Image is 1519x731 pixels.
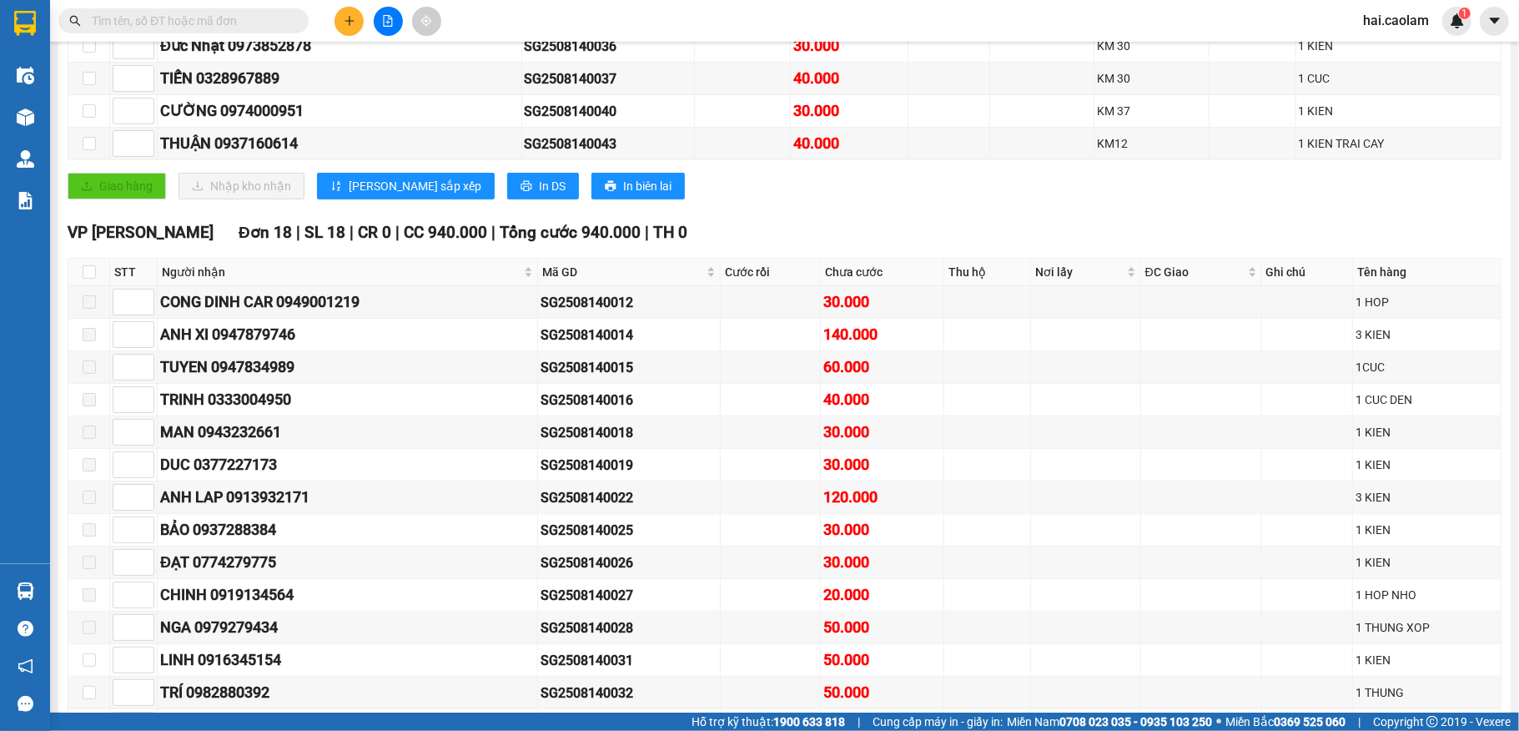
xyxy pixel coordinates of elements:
div: 1 THUNG XOP [1356,618,1498,637]
div: 1 THUNG [1356,683,1498,702]
button: sort-ascending[PERSON_NAME] sắp xếp [317,173,495,199]
span: Mã GD [542,263,703,281]
b: BIÊN NHẬN GỬI HÀNG HÓA [108,24,160,160]
span: hai.caolam [1350,10,1442,31]
img: warehouse-icon [17,150,34,168]
span: copyright [1426,716,1438,728]
span: plus [344,15,355,27]
th: Ghi chú [1262,259,1353,286]
span: ⚪️ [1216,718,1221,725]
div: BẢO 0937288384 [160,518,535,542]
span: Người nhận [162,263,521,281]
div: 3 KIEN [1356,488,1498,507]
button: uploadGiao hàng [68,173,166,199]
div: 30.000 [823,453,941,476]
span: search [69,15,81,27]
button: file-add [374,7,403,36]
div: 40.000 [793,67,905,90]
span: aim [420,15,432,27]
th: STT [110,259,158,286]
div: CƯỜNG 0974000951 [160,99,519,123]
td: SG2508140018 [538,416,721,449]
span: Tổng cước 940.000 [500,223,641,242]
div: 20.000 [823,583,941,607]
span: | [350,223,354,242]
div: 1 KIEN [1356,553,1498,572]
button: aim [412,7,441,36]
td: SG2508140016 [538,384,721,416]
div: 30.000 [823,290,941,314]
td: SG2508140025 [538,514,721,547]
div: CONG DINH CAR 0949001219 [160,290,535,314]
div: KM 30 [1097,69,1206,88]
div: 40.000 [823,388,941,411]
div: LINH 0916345154 [160,648,535,672]
td: SG2508140036 [522,30,696,63]
th: Thu hộ [944,259,1031,286]
span: TH 0 [653,223,687,242]
img: solution-icon [17,192,34,209]
div: THUẬN 0937160614 [160,132,519,155]
div: MAN 0943232661 [160,421,535,444]
div: 1 HOP [1356,293,1498,311]
img: logo-vxr [14,11,36,36]
div: SG2508140015 [541,357,717,378]
span: SL 18 [304,223,345,242]
strong: 0369 525 060 [1274,715,1345,728]
span: In biên lai [623,177,671,195]
div: 1 CUC DEN [1356,391,1498,409]
div: SG2508140028 [541,618,717,638]
span: In DS [539,177,566,195]
span: question-circle [18,621,33,637]
span: | [296,223,300,242]
strong: 1900 633 818 [773,715,845,728]
td: SG2508140032 [538,677,721,709]
div: 120.000 [823,486,941,509]
div: 1 KIEN [1356,423,1498,441]
div: 1 KIEN [1356,651,1498,669]
span: | [645,223,649,242]
span: caret-down [1487,13,1502,28]
div: Đức Nhật 0973852878 [160,34,519,58]
th: Tên hàng [1353,259,1501,286]
div: 30.000 [793,99,905,123]
span: | [858,713,860,731]
img: logo.jpg [181,21,221,61]
div: 50.000 [823,616,941,639]
span: Nơi lấy [1035,263,1124,281]
div: SG2508140036 [525,36,692,57]
td: SG2508140012 [538,286,721,319]
div: 50.000 [823,681,941,704]
button: plus [334,7,364,36]
div: SG2508140037 [525,68,692,89]
div: 3 KIEN [1356,325,1498,344]
td: SG2508140015 [538,351,721,384]
td: SG2508140043 [522,128,696,160]
div: 30.000 [823,518,941,542]
div: CHINH 0919134564 [160,583,535,607]
button: downloadNhập kho nhận [179,173,304,199]
th: Chưa cước [821,259,944,286]
div: KM12 [1097,134,1206,153]
button: caret-down [1480,7,1509,36]
div: ANH LAP 0913932171 [160,486,535,509]
div: 1 CUC [1299,69,1498,88]
div: SG2508140018 [541,422,717,443]
div: TIẾN 0328967889 [160,67,519,90]
td: SG2508140026 [538,547,721,579]
div: NGA 0979279434 [160,616,535,639]
div: SG2508140012 [541,292,717,313]
span: Đơn 18 [239,223,292,242]
button: printerIn DS [507,173,579,199]
div: 1 HOP NHO [1356,586,1498,604]
div: SG2508140027 [541,585,717,606]
div: SG2508140026 [541,552,717,573]
th: Cước rồi [721,259,821,286]
span: printer [605,180,616,194]
span: ĐC Giao [1145,263,1245,281]
div: KM 37 [1097,102,1206,120]
div: 140.000 [823,323,941,346]
b: [PERSON_NAME] [21,108,94,186]
img: warehouse-icon [17,67,34,84]
div: SG2508140032 [541,683,717,703]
